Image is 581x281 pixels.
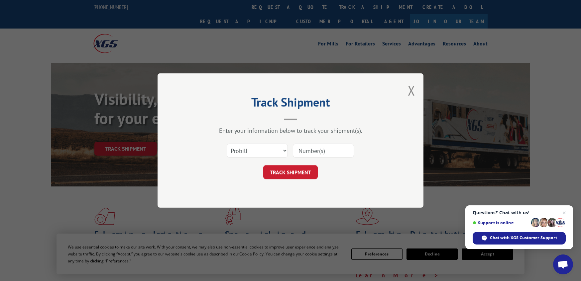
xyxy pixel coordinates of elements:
[191,98,390,110] h2: Track Shipment
[473,232,566,245] div: Chat with XGS Customer Support
[473,210,566,215] span: Questions? Chat with us!
[553,254,573,274] div: Open chat
[473,220,528,225] span: Support is online
[191,127,390,134] div: Enter your information below to track your shipment(s).
[560,209,568,217] span: Close chat
[263,165,318,179] button: TRACK SHIPMENT
[490,235,557,241] span: Chat with XGS Customer Support
[408,82,415,99] button: Close modal
[293,144,354,158] input: Number(s)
